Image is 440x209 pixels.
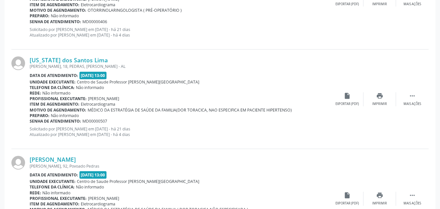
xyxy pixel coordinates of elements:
[376,92,383,99] i: print
[42,90,70,96] span: Não informado
[344,92,351,99] i: insert_drive_file
[30,64,331,69] div: [PERSON_NAME], 18, PEDRAS, [PERSON_NAME] - AL
[335,201,359,206] div: Exportar (PDF)
[372,201,387,206] div: Imprimir
[30,179,76,184] b: Unidade executante:
[81,201,115,207] span: Eletrocardiograma
[372,2,387,7] div: Imprimir
[30,2,79,7] b: Item de agendamento:
[30,13,50,19] b: Preparo:
[88,7,182,13] span: OTORRINOLARINGOLOGISTA ( PRÉ-OPERATÓRIO )
[30,85,75,90] b: Telefone da clínica:
[77,179,199,184] span: Centro de Saude Professor [PERSON_NAME][GEOGRAPHIC_DATA]
[76,85,104,90] span: Não informado
[30,156,76,163] a: [PERSON_NAME]
[30,73,78,78] b: Data de atendimento:
[376,192,383,199] i: print
[30,126,331,137] p: Solicitado por [PERSON_NAME] em [DATE] - há 21 dias Atualizado por [PERSON_NAME] em [DATE] - há 4...
[30,107,86,113] b: Motivo de agendamento:
[82,118,107,124] span: MD00000507
[404,102,421,106] div: Mais ações
[82,19,107,24] span: MD00000406
[30,27,331,38] p: Solicitado por [PERSON_NAME] em [DATE] - há 21 dias Atualizado por [PERSON_NAME] em [DATE] - há 4...
[30,190,41,196] b: Rede:
[30,19,81,24] b: Senha de atendimento:
[79,72,107,79] span: [DATE] 13:00
[88,107,292,113] span: MÉDICO DA ESTRATÉGIA DE SAÚDE DA FAMILIA(DOR TORACICA, NAO ESPECIFICA EM PACIENTE HIPERTENSO)
[409,192,416,199] i: 
[404,201,421,206] div: Mais ações
[30,184,75,190] b: Telefone da clínica:
[11,56,25,70] img: img
[30,201,79,207] b: Item de agendamento:
[51,113,79,118] span: Não informado
[30,56,108,64] a: [US_STATE] dos Santos Lima
[77,79,199,85] span: Centro de Saude Professor [PERSON_NAME][GEOGRAPHIC_DATA]
[76,184,104,190] span: Não informado
[30,118,81,124] b: Senha de atendimento:
[51,13,79,19] span: Não informado
[81,2,115,7] span: Eletrocardiograma
[30,79,76,85] b: Unidade executante:
[30,90,41,96] b: Rede:
[372,102,387,106] div: Imprimir
[30,101,79,107] b: Item de agendamento:
[404,2,421,7] div: Mais ações
[42,190,70,196] span: Não informado
[88,96,119,101] span: [PERSON_NAME]
[30,172,78,178] b: Data de atendimento:
[30,96,87,101] b: Profissional executante:
[30,113,50,118] b: Preparo:
[79,171,107,179] span: [DATE] 13:00
[30,7,86,13] b: Motivo de agendamento:
[344,192,351,199] i: insert_drive_file
[30,163,331,169] div: [PERSON_NAME], 92, Povoado Pedras
[30,196,87,201] b: Profissional executante:
[335,2,359,7] div: Exportar (PDF)
[81,101,115,107] span: Eletrocardiograma
[11,156,25,170] img: img
[409,92,416,99] i: 
[335,102,359,106] div: Exportar (PDF)
[88,196,119,201] span: [PERSON_NAME]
